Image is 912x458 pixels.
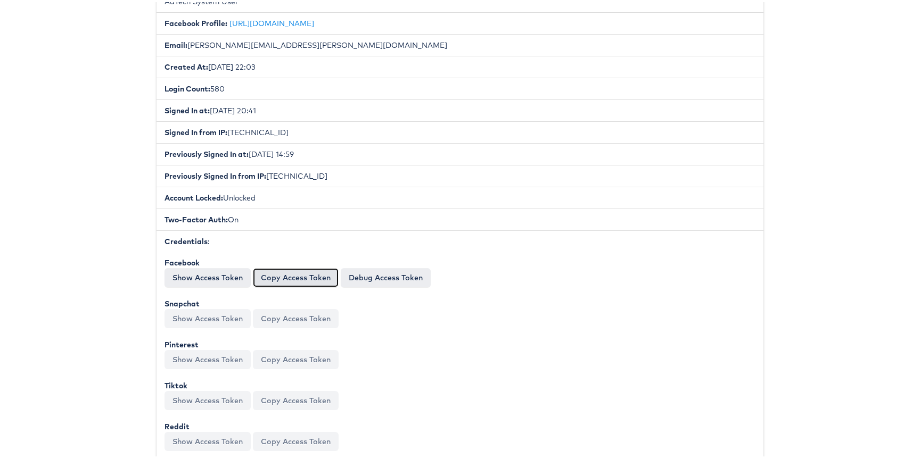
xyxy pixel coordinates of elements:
[157,163,763,185] li: [TECHNICAL_ID]
[165,420,190,429] b: Reddit
[165,60,208,70] b: Created At:
[253,307,339,326] button: Copy Access Token
[165,82,210,91] b: Login Count:
[165,266,251,285] button: Show Access Token
[165,147,249,157] b: Previously Signed In at:
[157,32,763,54] li: [PERSON_NAME][EMAIL_ADDRESS][PERSON_NAME][DOMAIN_NAME]
[229,16,314,26] a: [URL][DOMAIN_NAME]
[253,389,339,408] button: Copy Access Token
[165,126,227,135] b: Signed In from IP:
[165,104,210,113] b: Signed In at:
[157,97,763,120] li: [DATE] 20:41
[165,191,223,201] b: Account Locked:
[253,266,339,285] button: Copy Access Token
[165,338,199,347] b: Pinterest
[157,119,763,141] li: [TECHNICAL_ID]
[165,213,228,222] b: Two-Factor Auth:
[165,297,200,306] b: Snapchat
[157,206,763,229] li: On
[157,185,763,207] li: Unlocked
[165,389,251,408] button: Show Access Token
[165,38,187,48] b: Email:
[157,54,763,76] li: [DATE] 22:03
[165,235,208,244] b: Credentials
[165,430,251,449] button: Show Access Token
[253,430,339,449] button: Copy Access Token
[165,307,251,326] button: Show Access Token
[165,379,187,388] b: Tiktok
[165,348,251,367] button: Show Access Token
[157,141,763,163] li: [DATE] 14:59
[165,16,227,26] b: Facebook Profile:
[165,169,266,179] b: Previously Signed In from IP:
[157,76,763,98] li: 580
[165,256,200,265] b: Facebook
[253,348,339,367] button: Copy Access Token
[341,266,431,285] a: Debug Access Token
